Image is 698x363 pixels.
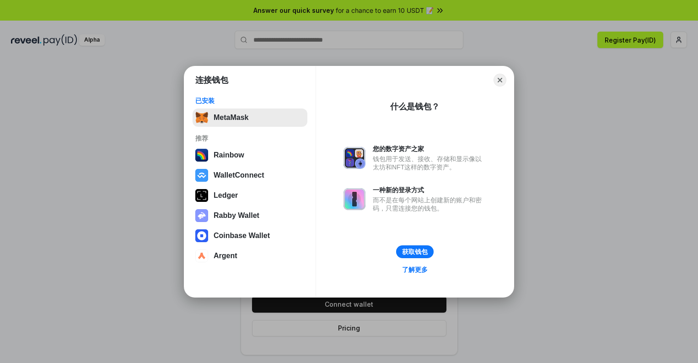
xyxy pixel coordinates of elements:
img: svg+xml,%3Csvg%20xmlns%3D%22http%3A%2F%2Fwww.w3.org%2F2000%2Fsvg%22%20fill%3D%22none%22%20viewBox... [344,147,365,169]
button: Coinbase Wallet [193,227,307,245]
button: WalletConnect [193,166,307,184]
div: Rainbow [214,151,244,159]
div: 您的数字资产之家 [373,145,486,153]
img: svg+xml,%3Csvg%20width%3D%2228%22%20height%3D%2228%22%20viewBox%3D%220%200%2028%2028%22%20fill%3D... [195,249,208,262]
button: Rainbow [193,146,307,164]
div: 钱包用于发送、接收、存储和显示像以太坊和NFT这样的数字资产。 [373,155,486,171]
img: svg+xml,%3Csvg%20xmlns%3D%22http%3A%2F%2Fwww.w3.org%2F2000%2Fsvg%22%20width%3D%2228%22%20height%3... [195,189,208,202]
div: Ledger [214,191,238,200]
img: svg+xml,%3Csvg%20width%3D%2228%22%20height%3D%2228%22%20viewBox%3D%220%200%2028%2028%22%20fill%3D... [195,169,208,182]
img: svg+xml,%3Csvg%20xmlns%3D%22http%3A%2F%2Fwww.w3.org%2F2000%2Fsvg%22%20fill%3D%22none%22%20viewBox... [344,188,365,210]
div: Argent [214,252,237,260]
button: Close [494,74,506,87]
img: svg+xml,%3Csvg%20width%3D%22120%22%20height%3D%22120%22%20viewBox%3D%220%200%20120%20120%22%20fil... [195,149,208,162]
div: WalletConnect [214,171,264,179]
button: Rabby Wallet [193,206,307,225]
div: 什么是钱包？ [390,101,440,112]
button: MetaMask [193,108,307,127]
div: Coinbase Wallet [214,232,270,240]
div: 一种新的登录方式 [373,186,486,194]
div: MetaMask [214,114,248,122]
div: 获取钱包 [402,248,428,256]
div: 了解更多 [402,265,428,274]
button: Ledger [193,186,307,205]
button: Argent [193,247,307,265]
img: svg+xml,%3Csvg%20fill%3D%22none%22%20height%3D%2233%22%20viewBox%3D%220%200%2035%2033%22%20width%... [195,111,208,124]
img: svg+xml,%3Csvg%20width%3D%2228%22%20height%3D%2228%22%20viewBox%3D%220%200%2028%2028%22%20fill%3D... [195,229,208,242]
div: 推荐 [195,134,305,142]
h1: 连接钱包 [195,75,228,86]
div: 已安装 [195,97,305,105]
a: 了解更多 [397,264,433,276]
div: Rabby Wallet [214,211,259,220]
div: 而不是在每个网站上创建新的账户和密码，只需连接您的钱包。 [373,196,486,212]
img: svg+xml,%3Csvg%20xmlns%3D%22http%3A%2F%2Fwww.w3.org%2F2000%2Fsvg%22%20fill%3D%22none%22%20viewBox... [195,209,208,222]
button: 获取钱包 [396,245,434,258]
